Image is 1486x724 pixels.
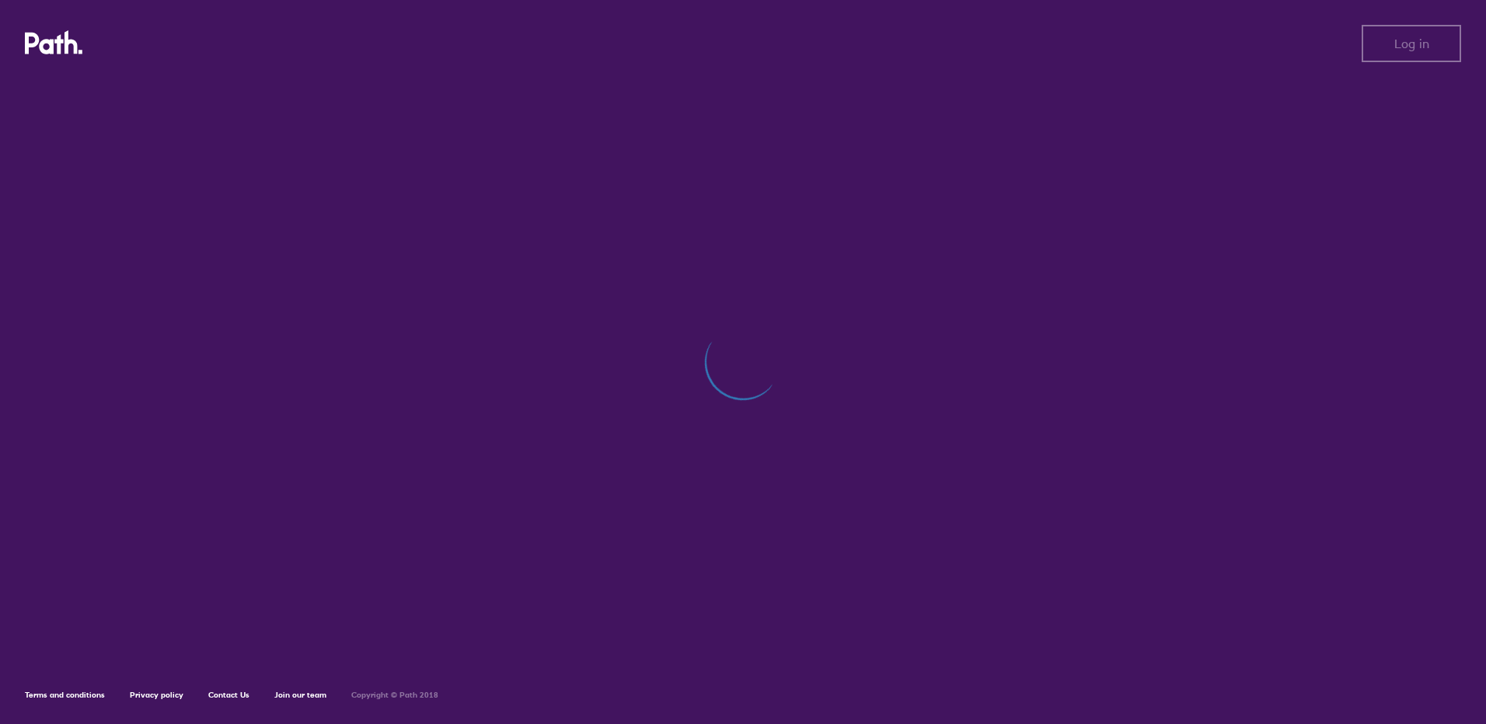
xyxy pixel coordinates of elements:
a: Join our team [274,690,326,700]
a: Terms and conditions [25,690,105,700]
a: Contact Us [208,690,249,700]
span: Log in [1394,37,1429,50]
a: Privacy policy [130,690,183,700]
h6: Copyright © Path 2018 [351,691,438,700]
button: Log in [1362,25,1461,62]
